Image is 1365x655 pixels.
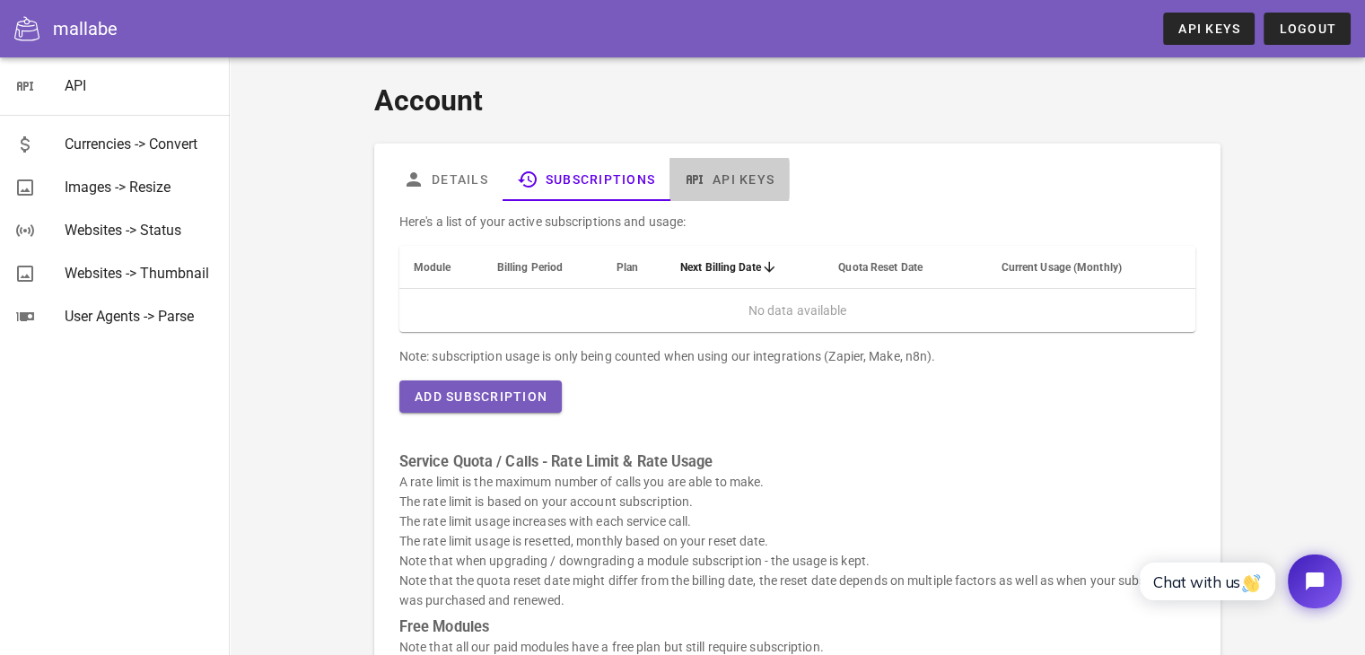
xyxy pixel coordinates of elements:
[389,158,503,201] a: Details
[374,79,1221,122] h1: Account
[414,261,451,274] span: Module
[65,135,215,153] div: Currencies -> Convert
[483,246,602,289] th: Billing Period
[65,77,215,94] div: API
[414,389,547,404] span: Add Subscription
[399,452,1195,472] h3: Service Quota / Calls - Rate Limit & Rate Usage
[602,246,666,289] th: Plan
[65,308,215,325] div: User Agents -> Parse
[1177,22,1240,36] span: API Keys
[503,158,669,201] a: Subscriptions
[399,346,1195,366] div: Note: subscription usage is only being counted when using our integrations (Zapier, Make, n8n).
[399,246,483,289] th: Module
[399,472,1195,610] p: A rate limit is the maximum number of calls you are able to make. The rate limit is based on your...
[65,179,215,196] div: Images -> Resize
[987,246,1196,289] th: Current Usage (Monthly): Not sorted. Activate to sort ascending.
[399,617,1195,637] h3: Free Modules
[1278,22,1336,36] span: Logout
[666,246,824,289] th: Next Billing Date: Sorted descending. Activate to remove sorting.
[1163,13,1255,45] a: API Keys
[53,15,118,42] div: mallabe
[838,261,923,274] span: Quota Reset Date
[1002,261,1122,274] span: Current Usage (Monthly)
[824,246,986,289] th: Quota Reset Date: Not sorted. Activate to sort ascending.
[497,261,563,274] span: Billing Period
[399,212,1195,231] p: Here's a list of your active subscriptions and usage:
[680,261,761,274] span: Next Billing Date
[399,380,562,413] button: Add Subscription
[1120,539,1357,624] iframe: Tidio Chat
[1264,13,1351,45] button: Logout
[617,261,638,274] span: Plan
[65,265,215,282] div: Websites -> Thumbnail
[669,158,789,201] a: API Keys
[399,289,1195,332] td: No data available
[65,222,215,239] div: Websites -> Status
